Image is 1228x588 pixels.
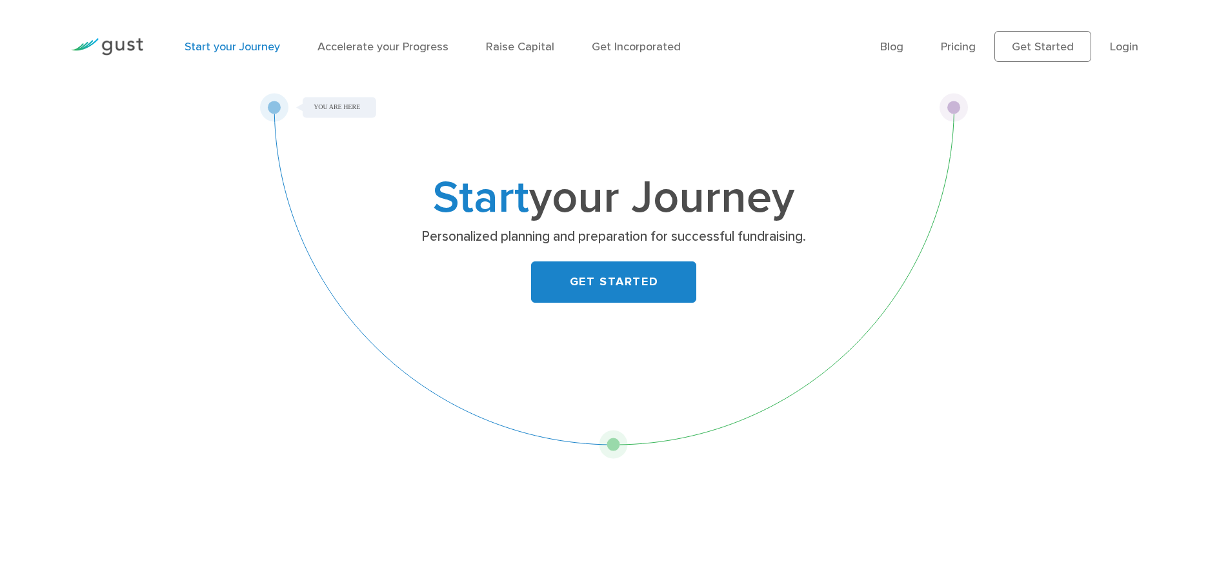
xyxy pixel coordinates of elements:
a: Login [1110,40,1138,54]
span: Start [433,170,529,225]
a: GET STARTED [531,261,696,303]
a: Pricing [941,40,976,54]
a: Start your Journey [185,40,280,54]
h1: your Journey [359,177,869,219]
p: Personalized planning and preparation for successful fundraising. [364,228,864,246]
a: Get Incorporated [592,40,681,54]
a: Accelerate your Progress [317,40,448,54]
a: Get Started [994,31,1091,62]
a: Raise Capital [486,40,554,54]
a: Blog [880,40,903,54]
img: Gust Logo [71,38,143,56]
